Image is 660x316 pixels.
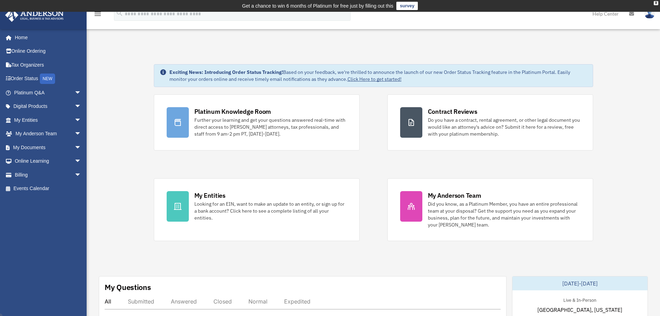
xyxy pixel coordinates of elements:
[428,191,481,200] div: My Anderson Team
[512,276,648,290] div: [DATE]-[DATE]
[5,113,92,127] a: My Entitiesarrow_drop_down
[116,9,123,17] i: search
[5,140,92,154] a: My Documentsarrow_drop_down
[558,296,602,303] div: Live & In-Person
[169,69,283,75] strong: Exciting News: Introducing Order Status Tracking!
[5,100,92,113] a: Digital Productsarrow_drop_down
[169,69,587,83] div: Based on your feedback, we're thrilled to announce the launch of our new Order Status Tracking fe...
[74,113,88,127] span: arrow_drop_down
[284,298,310,305] div: Expedited
[654,1,658,5] div: close
[74,127,88,141] span: arrow_drop_down
[40,74,55,84] div: NEW
[5,127,92,141] a: My Anderson Teamarrow_drop_down
[387,178,593,241] a: My Anderson Team Did you know, as a Platinum Member, you have an entire professional team at your...
[428,200,580,228] div: Did you know, as a Platinum Member, you have an entire professional team at your disposal? Get th...
[5,168,92,182] a: Billingarrow_drop_down
[94,10,102,18] i: menu
[5,72,92,86] a: Order StatusNEW
[347,76,402,82] a: Click Here to get started!
[428,117,580,137] div: Do you have a contract, rental agreement, or other legal document you would like an attorney's ad...
[74,140,88,155] span: arrow_drop_down
[5,154,92,168] a: Online Learningarrow_drop_down
[74,154,88,169] span: arrow_drop_down
[5,58,92,72] a: Tax Organizers
[194,200,347,221] div: Looking for an EIN, want to make an update to an entity, or sign up for a bank account? Click her...
[242,2,394,10] div: Get a chance to win 6 months of Platinum for free just by filling out this
[396,2,418,10] a: survey
[105,282,151,292] div: My Questions
[213,298,232,305] div: Closed
[94,12,102,18] a: menu
[74,86,88,100] span: arrow_drop_down
[194,117,347,137] div: Further your learning and get your questions answered real-time with direct access to [PERSON_NAM...
[428,107,477,116] div: Contract Reviews
[644,9,655,19] img: User Pic
[194,191,226,200] div: My Entities
[5,31,88,44] a: Home
[3,8,66,22] img: Anderson Advisors Platinum Portal
[154,178,360,241] a: My Entities Looking for an EIN, want to make an update to an entity, or sign up for a bank accoun...
[387,94,593,151] a: Contract Reviews Do you have a contract, rental agreement, or other legal document you would like...
[74,100,88,114] span: arrow_drop_down
[5,86,92,100] a: Platinum Q&Aarrow_drop_down
[171,298,197,305] div: Answered
[537,306,622,314] span: [GEOGRAPHIC_DATA], [US_STATE]
[128,298,154,305] div: Submitted
[154,94,360,151] a: Platinum Knowledge Room Further your learning and get your questions answered real-time with dire...
[74,168,88,182] span: arrow_drop_down
[5,44,92,58] a: Online Ordering
[194,107,271,116] div: Platinum Knowledge Room
[5,182,92,196] a: Events Calendar
[248,298,267,305] div: Normal
[105,298,111,305] div: All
